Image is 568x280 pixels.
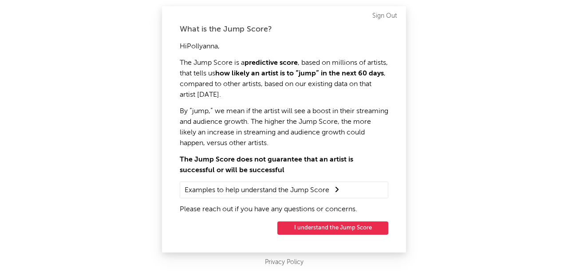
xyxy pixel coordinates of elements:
[180,106,388,149] p: By “jump,” we mean if the artist will see a boost in their streaming and audience growth. The hig...
[215,70,384,77] strong: how likely an artist is to “jump” in the next 60 days
[245,59,298,67] strong: predictive score
[372,11,397,21] a: Sign Out
[180,204,388,215] p: Please reach out if you have any questions or concerns.
[180,156,353,174] strong: The Jump Score does not guarantee that an artist is successful or will be successful
[180,41,388,52] p: Hi Pollyanna ,
[265,257,304,268] a: Privacy Policy
[180,24,388,35] div: What is the Jump Score?
[277,221,388,235] button: I understand the Jump Score
[180,58,388,100] p: The Jump Score is a , based on millions of artists, that tells us , compared to other artists, ba...
[185,184,383,196] summary: Examples to help understand the Jump Score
